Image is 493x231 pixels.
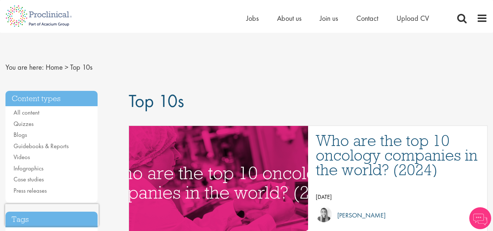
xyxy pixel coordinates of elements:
p: [DATE] [316,192,480,203]
a: Upload CV [397,14,429,23]
a: Case studies [14,175,44,183]
a: breadcrumb link [46,62,63,72]
a: Blogs [14,131,27,139]
a: Quizzes [14,120,34,128]
span: You are here: [5,62,44,72]
a: Press releases [14,186,47,195]
a: Join us [320,14,338,23]
a: Who are the top 10 oncology companies in the world? (2024) [316,133,480,177]
a: Videos [14,153,30,161]
img: Hannah Burke [316,206,332,222]
iframe: reCAPTCHA [5,204,99,226]
span: Top 10s [70,62,92,72]
a: All content [14,108,39,116]
p: [PERSON_NAME] [332,210,386,221]
a: Contact [356,14,378,23]
h3: Content types [5,91,98,107]
a: Guidebooks & Reports [14,142,69,150]
a: Infographics [14,164,43,172]
img: Chatbot [469,207,491,229]
span: Top 10s [129,89,184,112]
a: About us [277,14,302,23]
span: > [65,62,68,72]
a: Jobs [246,14,259,23]
a: Hannah Burke [PERSON_NAME] [316,206,480,224]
